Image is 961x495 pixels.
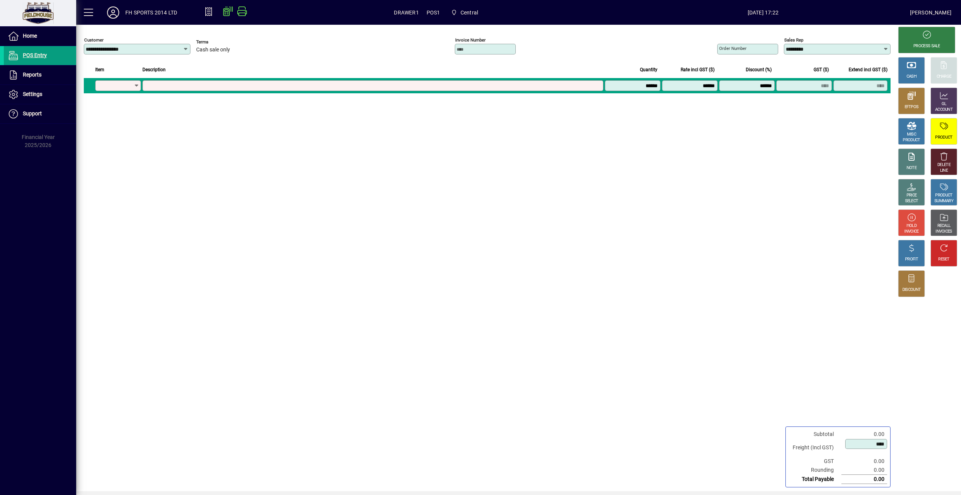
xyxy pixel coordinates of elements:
[907,193,917,198] div: PRICE
[935,193,952,198] div: PRODUCT
[719,46,747,51] mat-label: Order number
[640,65,657,74] span: Quantity
[937,223,951,229] div: RECALL
[616,6,910,19] span: [DATE] 17:22
[95,65,104,74] span: Item
[4,65,76,85] a: Reports
[789,457,841,466] td: GST
[789,430,841,439] td: Subtotal
[913,43,940,49] div: PROCESS SALE
[905,104,919,110] div: EFTPOS
[427,6,440,19] span: POS1
[907,132,916,137] div: MISC
[125,6,177,19] div: FH SPORTS 2014 LTD
[814,65,829,74] span: GST ($)
[196,40,242,45] span: Terms
[196,47,230,53] span: Cash sale only
[789,475,841,484] td: Total Payable
[905,257,918,262] div: PROFIT
[784,37,803,43] mat-label: Sales rep
[934,198,953,204] div: SUMMARY
[448,6,481,19] span: Central
[841,430,887,439] td: 0.00
[789,439,841,457] td: Freight (Incl GST)
[101,6,125,19] button: Profile
[23,33,37,39] span: Home
[23,91,42,97] span: Settings
[746,65,772,74] span: Discount (%)
[907,223,916,229] div: HOLD
[937,74,951,80] div: CHARGE
[938,257,950,262] div: RESET
[903,137,920,143] div: PRODUCT
[907,165,916,171] div: NOTE
[902,287,921,293] div: DISCOUNT
[904,229,918,235] div: INVOICE
[841,475,887,484] td: 0.00
[84,37,104,43] mat-label: Customer
[905,198,918,204] div: SELECT
[23,52,47,58] span: POS Entry
[681,65,715,74] span: Rate incl GST ($)
[394,6,419,19] span: DRAWER1
[942,101,947,107] div: GL
[142,65,166,74] span: Description
[937,162,950,168] div: DELETE
[907,74,916,80] div: CASH
[910,6,951,19] div: [PERSON_NAME]
[789,466,841,475] td: Rounding
[935,107,953,113] div: ACCOUNT
[841,466,887,475] td: 0.00
[935,229,952,235] div: INVOICES
[4,27,76,46] a: Home
[935,135,952,141] div: PRODUCT
[461,6,478,19] span: Central
[4,85,76,104] a: Settings
[841,457,887,466] td: 0.00
[23,72,42,78] span: Reports
[849,65,887,74] span: Extend incl GST ($)
[940,168,948,174] div: LINE
[4,104,76,123] a: Support
[23,110,42,117] span: Support
[455,37,486,43] mat-label: Invoice number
